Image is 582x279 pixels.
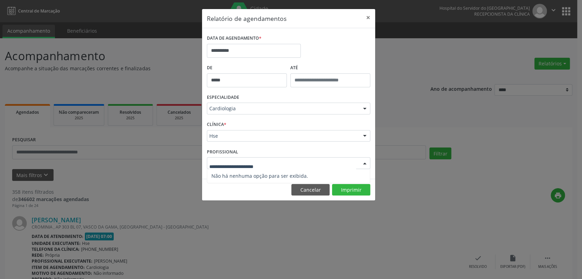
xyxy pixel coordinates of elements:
[207,63,287,73] label: De
[207,119,226,130] label: CLÍNICA
[290,63,370,73] label: ATÉ
[361,9,375,26] button: Close
[207,146,238,157] label: PROFISSIONAL
[207,92,239,103] label: ESPECIALIDADE
[207,14,286,23] h5: Relatório de agendamentos
[209,105,356,112] span: Cardiologia
[207,33,261,44] label: DATA DE AGENDAMENTO
[207,169,370,183] span: Não há nenhuma opção para ser exibida.
[209,133,356,139] span: Hse
[291,184,330,196] button: Cancelar
[332,184,370,196] button: Imprimir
